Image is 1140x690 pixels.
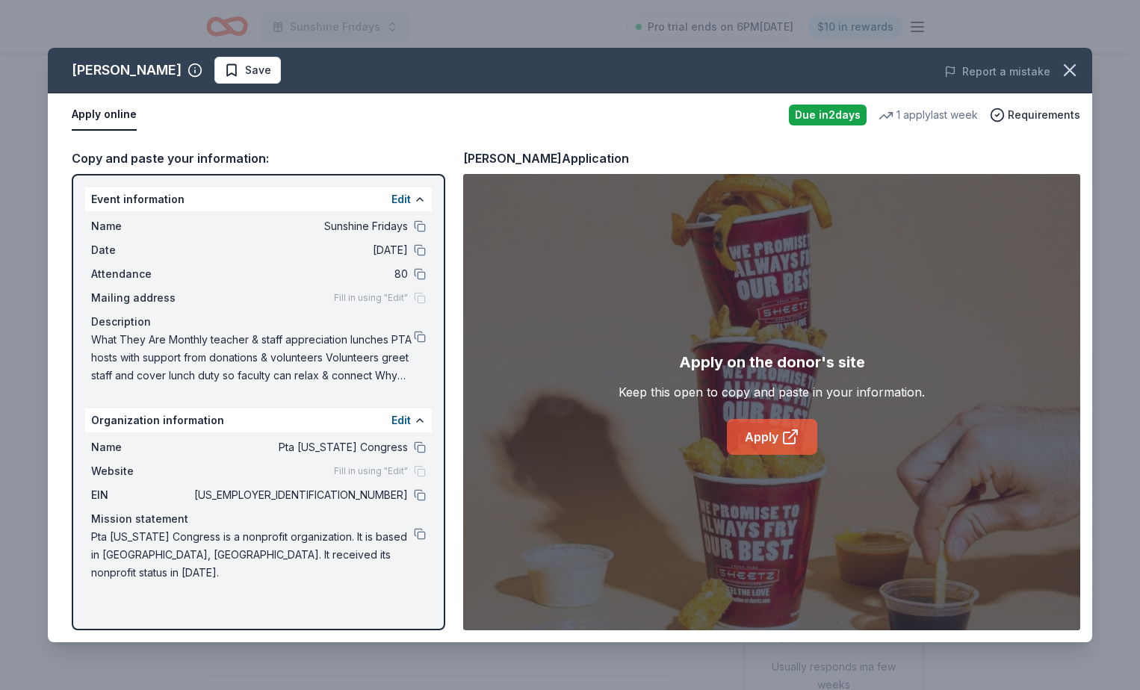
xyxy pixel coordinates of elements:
[85,187,432,211] div: Event information
[72,149,445,168] div: Copy and paste your information:
[91,438,191,456] span: Name
[91,510,426,528] div: Mission statement
[91,241,191,259] span: Date
[91,331,414,385] span: What They Are Monthly teacher & staff appreciation lunches PTA hosts with support from donations ...
[72,99,137,131] button: Apply online
[391,411,411,429] button: Edit
[245,61,271,79] span: Save
[91,217,191,235] span: Name
[879,106,978,124] div: 1 apply last week
[91,265,191,283] span: Attendance
[72,58,182,82] div: [PERSON_NAME]
[391,190,411,208] button: Edit
[679,350,865,374] div: Apply on the donor's site
[1008,106,1080,124] span: Requirements
[191,241,408,259] span: [DATE]
[91,462,191,480] span: Website
[334,465,408,477] span: Fill in using "Edit"
[191,486,408,504] span: [US_EMPLOYER_IDENTIFICATION_NUMBER]
[91,486,191,504] span: EIN
[463,149,629,168] div: [PERSON_NAME] Application
[619,383,925,401] div: Keep this open to copy and paste in your information.
[191,438,408,456] span: Pta [US_STATE] Congress
[191,265,408,283] span: 80
[191,217,408,235] span: Sunshine Fridays
[944,63,1050,81] button: Report a mistake
[990,106,1080,124] button: Requirements
[85,408,432,432] div: Organization information
[91,528,414,582] span: Pta [US_STATE] Congress is a nonprofit organization. It is based in [GEOGRAPHIC_DATA], [GEOGRAPHI...
[214,57,281,84] button: Save
[91,313,426,331] div: Description
[91,289,191,307] span: Mailing address
[334,292,408,304] span: Fill in using "Edit"
[789,105,867,125] div: Due in 2 days
[727,419,817,455] a: Apply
